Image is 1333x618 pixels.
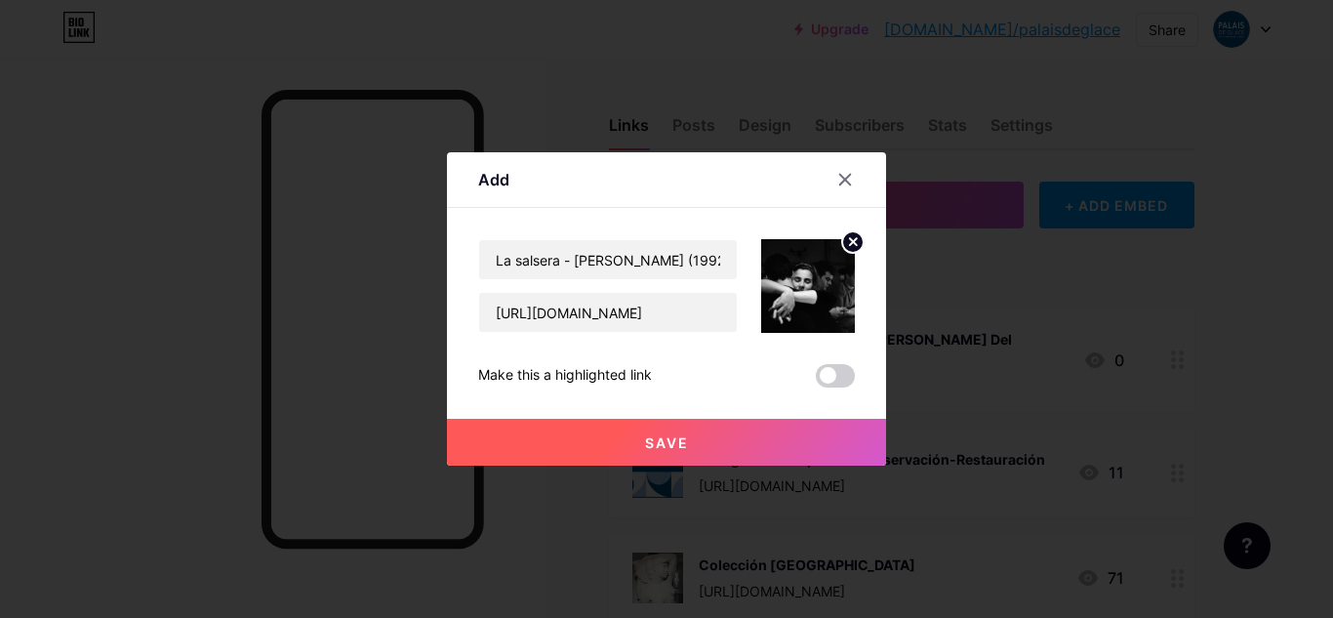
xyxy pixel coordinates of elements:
[447,419,886,466] button: Save
[478,364,652,388] div: Make this a highlighted link
[479,293,737,332] input: URL
[761,239,855,333] img: link_thumbnail
[478,168,509,191] div: Add
[645,434,689,451] span: Save
[479,240,737,279] input: Title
